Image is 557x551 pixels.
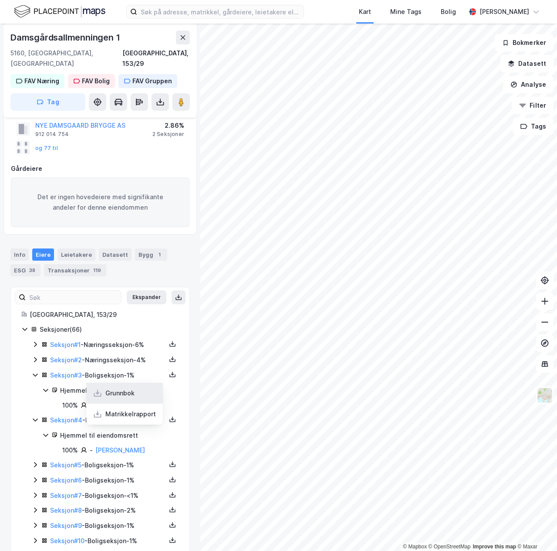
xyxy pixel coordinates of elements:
[10,93,85,111] button: Tag
[62,445,78,456] div: 100%
[40,324,179,335] div: Seksjoner ( 66 )
[127,290,166,304] button: Ekspander
[50,536,166,546] div: - Boligseksjon - 1%
[50,476,82,484] a: Seksjon#6
[473,544,516,550] a: Improve this map
[50,416,82,424] a: Seksjon#4
[95,446,145,454] a: [PERSON_NAME]
[99,248,132,261] div: Datasett
[60,430,179,441] div: Hjemmel til eiendomsrett
[122,48,190,69] div: [GEOGRAPHIC_DATA], 153/29
[50,370,166,381] div: - Boligseksjon - 1%
[35,131,69,138] div: 912 014 754
[135,248,167,261] div: Bygg
[50,505,166,516] div: - Boligseksjon - 2%
[441,7,456,17] div: Bolig
[30,310,179,320] div: [GEOGRAPHIC_DATA], 153/29
[27,266,37,275] div: 38
[155,250,164,259] div: 1
[479,7,529,17] div: [PERSON_NAME]
[50,356,82,364] a: Seksjon#2
[513,509,557,551] iframe: Chat Widget
[105,409,156,419] div: Matrikkelrapport
[429,544,471,550] a: OpenStreetMap
[50,371,82,379] a: Seksjon#3
[50,537,84,544] a: Seksjon#10
[105,388,135,398] div: Grunnbok
[513,118,554,135] button: Tags
[50,415,166,425] div: - Boligseksjon - 1%
[10,31,122,44] div: Damsgårdsallmenningen 1
[500,55,554,72] button: Datasett
[26,291,121,304] input: Søk
[50,341,81,348] a: Seksjon#1
[152,131,184,138] div: 2 Seksjoner
[50,340,166,350] div: - Næringsseksjon - 6%
[50,520,166,531] div: - Boligseksjon - 1%
[50,492,82,499] a: Seksjon#7
[50,355,166,365] div: - Næringsseksjon - 4%
[495,34,554,51] button: Bokmerker
[132,76,172,86] div: FAV Gruppen
[513,509,557,551] div: Kontrollprogram for chat
[403,544,427,550] a: Mapbox
[11,177,189,227] div: Det er ingen hovedeiere med signifikante andeler for denne eiendommen
[50,490,166,501] div: - Boligseksjon - <1%
[44,264,106,276] div: Transaksjoner
[137,5,304,18] input: Søk på adresse, matrikkel, gårdeiere, leietakere eller personer
[82,76,110,86] div: FAV Bolig
[10,264,41,276] div: ESG
[50,522,82,529] a: Seksjon#9
[512,97,554,114] button: Filter
[57,248,95,261] div: Leietakere
[24,76,59,86] div: FAV Næring
[14,4,105,19] img: logo.f888ab2527a4732fd821a326f86c7f29.svg
[50,507,82,514] a: Seksjon#8
[503,76,554,93] button: Analyse
[50,461,81,469] a: Seksjon#5
[91,266,103,275] div: 119
[62,400,78,411] div: 100%
[50,460,166,470] div: - Boligseksjon - 1%
[390,7,422,17] div: Mine Tags
[359,7,371,17] div: Kart
[152,120,184,131] div: 2.86%
[50,475,166,486] div: - Boligseksjon - 1%
[10,48,122,69] div: 5160, [GEOGRAPHIC_DATA], [GEOGRAPHIC_DATA]
[32,248,54,261] div: Eiere
[11,163,189,174] div: Gårdeiere
[10,248,29,261] div: Info
[90,445,93,456] div: -
[537,387,553,404] img: Z
[60,385,179,396] div: Hjemmel til eiendomsrett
